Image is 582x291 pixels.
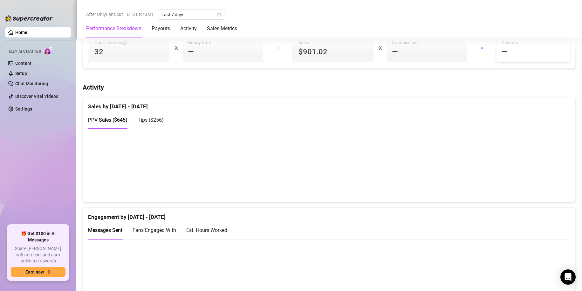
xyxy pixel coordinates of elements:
[94,39,127,46] span: Hours Worked
[133,227,176,233] span: Fans Engaged With
[25,269,44,274] span: Earn now
[88,227,122,233] span: Messages Sent
[15,71,27,76] a: Setup
[152,25,170,32] div: Payouts
[15,30,27,35] a: Home
[11,231,65,243] span: 🎁 Get $100 in AI Messages
[217,13,221,17] span: calendar
[175,43,178,53] div: X
[9,49,41,55] span: Izzy AI Chatter
[94,47,164,57] span: 32
[392,47,398,57] span: —
[186,226,227,234] div: Est. Hours Worked
[88,117,127,123] span: PPV Sales ( $645 )
[46,270,51,274] span: arrow-right
[502,39,565,46] span: Payouts
[502,47,508,57] span: —
[268,43,288,53] div: +
[86,25,141,32] div: Performance Breakdown
[138,117,164,123] span: Tips ( $256 )
[127,10,154,19] span: UTC Etc/GMT
[11,267,65,277] button: Earn nowarrow-right
[188,47,194,57] span: —
[11,246,65,264] span: Share [PERSON_NAME] with a friend, and earn unlimited rewards
[15,94,58,99] a: Discover Viral Videos
[180,25,197,32] div: Activity
[298,47,368,57] span: $901.02
[560,269,576,285] div: Open Intercom Messenger
[5,15,53,22] img: logo-BBDzfeDw.svg
[161,10,221,19] span: Last 7 days
[88,97,570,111] div: Sales by [DATE] - [DATE]
[379,43,382,53] div: X
[15,81,48,86] a: Chat Monitoring
[15,106,32,112] a: Settings
[122,40,127,45] span: info-circle
[392,39,419,46] article: Commissions
[88,208,570,221] div: Engagement by [DATE] - [DATE]
[298,39,368,46] span: Sales
[207,25,237,32] div: Sales Metrics
[15,61,31,66] a: Content
[472,43,492,53] div: =
[188,39,211,46] article: Hourly Rate
[83,83,576,92] h4: Activity
[44,46,53,55] img: AI Chatter
[86,10,123,19] span: After OnlyFans cut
